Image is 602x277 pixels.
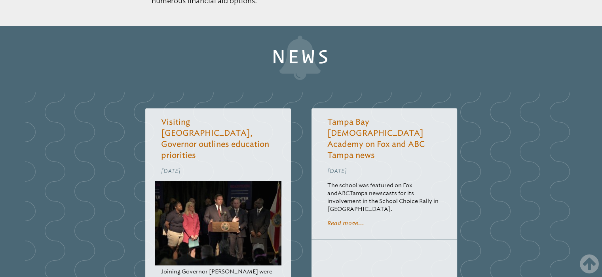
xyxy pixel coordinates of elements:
[327,220,364,226] a: Read more...
[338,190,349,197] span: ABC
[327,167,441,175] p: [DATE]
[161,117,269,160] a: Visiting [GEOGRAPHIC_DATA], Governor outlines education priorities
[98,51,505,80] h1: News
[327,117,425,160] a: Tampa Bay [DEMOGRAPHIC_DATA] Academy on Fox and ABC Tampa news
[327,181,441,213] p: The school was featured on Fox and Tampa newscasts for its involvement in the School Choice Rally...
[155,181,281,266] img: Tampa-4_320_213_85.jpeg
[161,167,275,175] p: [DATE]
